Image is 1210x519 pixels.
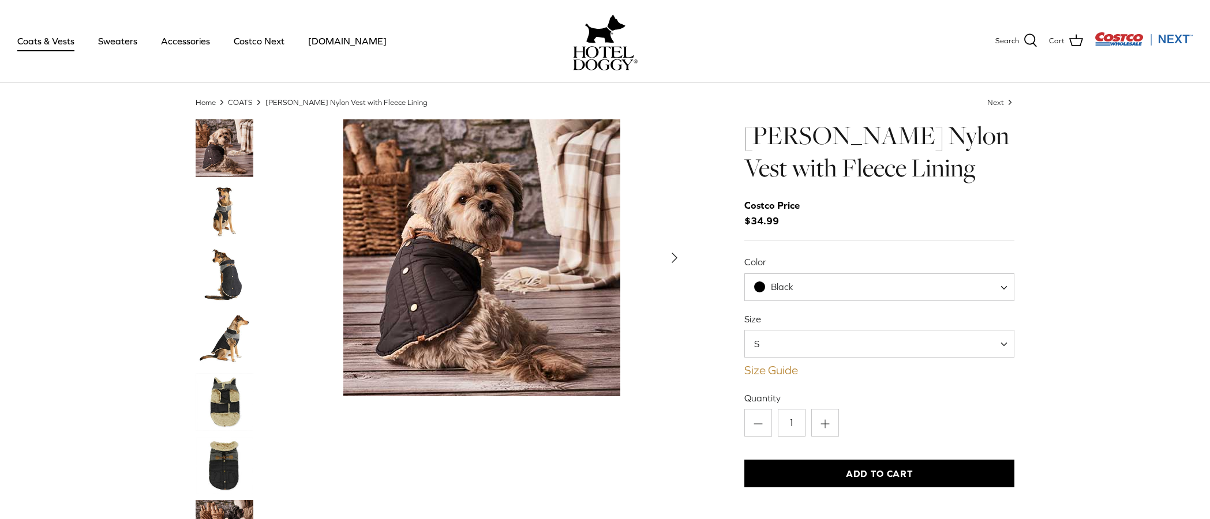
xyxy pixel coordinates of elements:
a: Thumbnail Link [196,373,253,431]
span: Cart [1049,35,1065,47]
span: S [745,337,782,350]
input: Quantity [778,409,806,437]
span: Black [771,281,793,292]
label: Quantity [744,392,1015,404]
h1: [PERSON_NAME] Nylon Vest with Fleece Lining [744,119,1015,185]
span: Next [987,97,1004,106]
a: Size Guide [744,363,1015,377]
img: hoteldoggy.com [585,12,625,46]
a: Search [995,33,1037,48]
a: Show Gallery [276,119,687,396]
a: [DOMAIN_NAME] [298,21,397,61]
span: Search [995,35,1019,47]
nav: Breadcrumbs [196,97,1015,108]
span: S [744,330,1015,358]
a: Thumbnail Link [196,310,253,367]
img: hoteldoggycom [573,46,638,70]
label: Size [744,313,1015,325]
span: $34.99 [744,198,811,229]
a: Sweaters [88,21,148,61]
a: Thumbnail Link [196,437,253,494]
a: Coats & Vests [7,21,85,61]
a: Thumbnail Link [196,183,253,240]
button: Add to Cart [744,460,1015,487]
a: COATS [228,97,253,106]
span: Black [744,273,1015,301]
a: Accessories [151,21,220,61]
img: Costco Next [1095,32,1193,46]
button: Next [662,245,687,270]
a: Costco Next [223,21,295,61]
a: Visit Costco Next [1095,39,1193,48]
span: Black [745,281,816,293]
a: hoteldoggy.com hoteldoggycom [573,12,638,70]
a: Next [987,97,1015,106]
a: Thumbnail Link [196,246,253,304]
a: Home [196,97,216,106]
a: Cart [1049,33,1083,48]
a: [PERSON_NAME] Nylon Vest with Fleece Lining [265,97,428,106]
label: Color [744,255,1015,268]
div: Costco Price [744,198,800,213]
a: Thumbnail Link [196,119,253,177]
